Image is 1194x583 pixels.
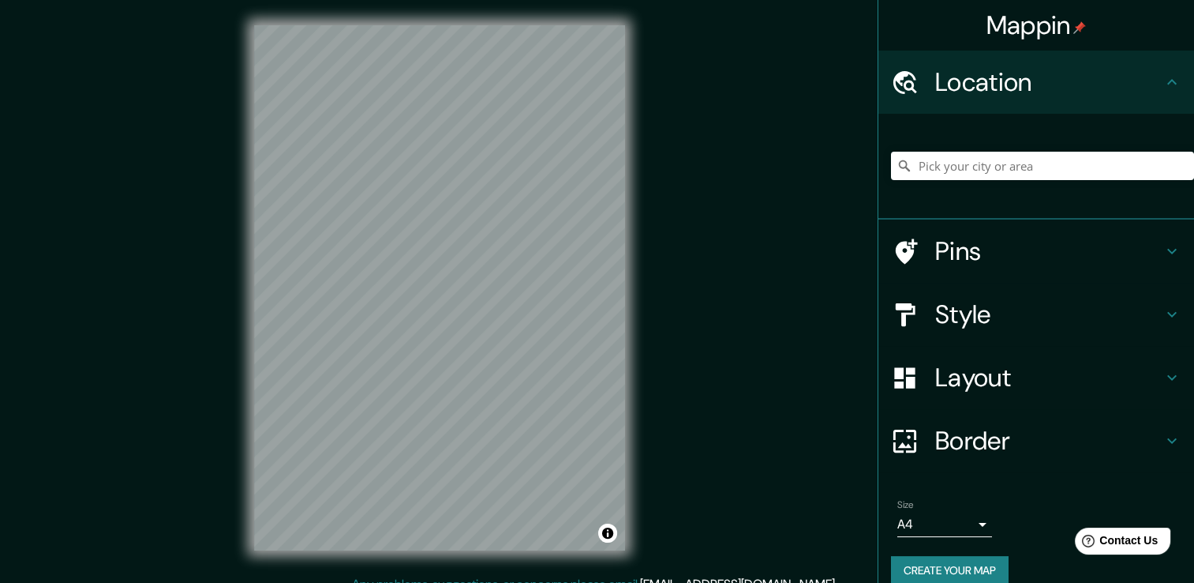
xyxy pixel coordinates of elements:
[598,524,617,543] button: Toggle attribution
[891,152,1194,180] input: Pick your city or area
[878,283,1194,346] div: Style
[986,9,1087,41] h4: Mappin
[878,409,1194,472] div: Border
[897,512,992,537] div: A4
[935,362,1162,393] h4: Layout
[878,346,1194,409] div: Layout
[878,220,1194,283] div: Pins
[1054,521,1177,566] iframe: Help widget launcher
[935,235,1162,267] h4: Pins
[878,51,1194,114] div: Location
[935,425,1162,457] h4: Border
[1073,21,1086,34] img: pin-icon.png
[254,25,625,551] canvas: Map
[935,66,1162,98] h4: Location
[935,299,1162,330] h4: Style
[897,498,914,512] label: Size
